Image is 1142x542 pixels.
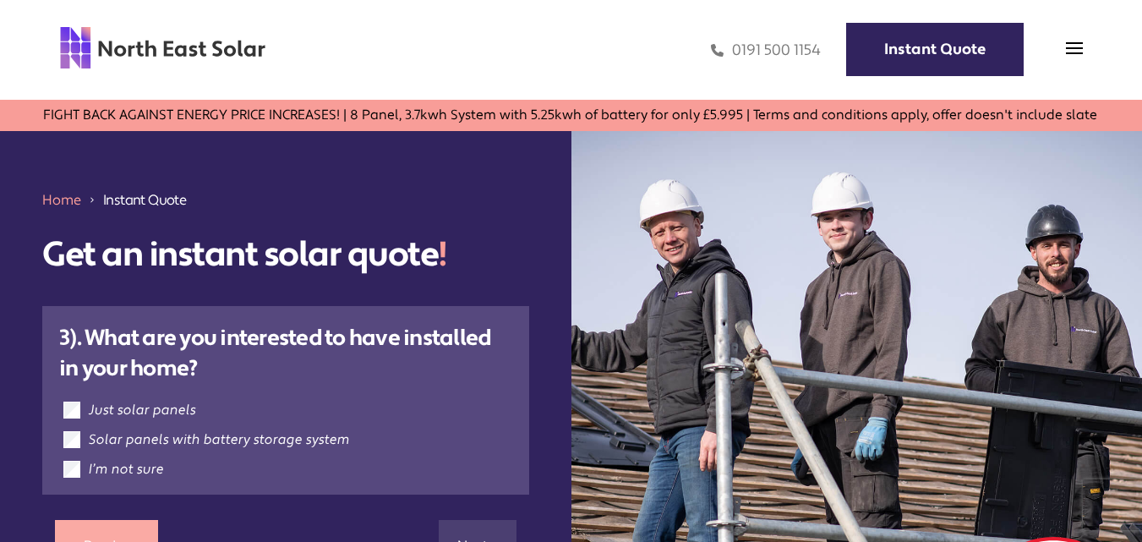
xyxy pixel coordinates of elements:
a: Instant Quote [846,23,1024,76]
span: Instant Quote [103,190,186,210]
label: I’m not sure [89,461,164,478]
label: Just solar panels [89,402,196,419]
a: 0191 500 1154 [711,41,821,60]
label: Solar panels with battery storage system [89,431,350,448]
img: phone icon [711,41,724,60]
span: ! [438,233,447,276]
h1: Get an instant solar quote [42,235,529,276]
strong: 3). What are you interested to have installed in your home? [59,324,490,383]
img: menu icon [1066,40,1083,57]
a: Home [42,191,81,209]
img: north east solar logo [59,25,266,70]
img: 211688_forward_arrow_icon.svg [88,190,96,210]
